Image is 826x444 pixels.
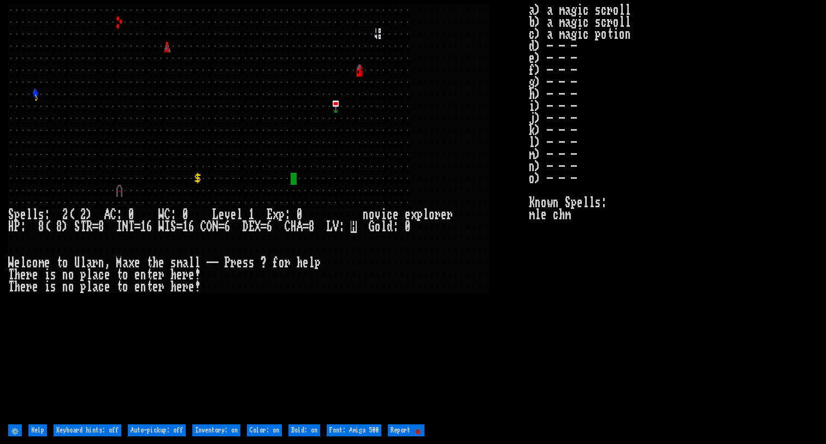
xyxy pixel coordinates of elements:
[140,221,146,233] div: 1
[44,281,50,293] div: i
[146,221,152,233] div: 6
[393,221,399,233] div: :
[56,221,62,233] div: 8
[303,221,309,233] div: =
[134,257,140,269] div: e
[14,269,20,281] div: h
[134,221,140,233] div: =
[158,221,164,233] div: W
[128,257,134,269] div: x
[231,209,237,221] div: e
[387,221,393,233] div: d
[140,281,146,293] div: n
[122,281,128,293] div: o
[158,281,164,293] div: r
[152,269,158,281] div: e
[447,209,453,221] div: r
[62,209,68,221] div: 2
[249,209,255,221] div: 1
[92,257,98,269] div: r
[219,209,225,221] div: e
[237,257,243,269] div: e
[237,209,243,221] div: l
[128,424,186,436] input: Auto-pickup: off
[247,424,282,436] input: Color: on
[388,424,424,436] input: Report 🐞
[74,257,80,269] div: U
[279,257,285,269] div: o
[225,257,231,269] div: P
[50,269,56,281] div: s
[68,281,74,293] div: o
[297,209,303,221] div: 0
[26,281,32,293] div: r
[188,281,194,293] div: e
[351,221,357,233] mark: H
[164,221,170,233] div: I
[206,257,213,269] div: -
[80,257,86,269] div: l
[529,4,818,422] stats: a) a magic scroll b) a magic scroll c) a magic potion d) - - - e) - - - f) - - - g) - - - h) - - ...
[26,269,32,281] div: r
[393,209,399,221] div: e
[32,281,38,293] div: e
[80,281,86,293] div: p
[194,281,200,293] div: !
[98,281,104,293] div: c
[20,209,26,221] div: e
[68,209,74,221] div: (
[375,209,381,221] div: v
[122,269,128,281] div: o
[80,269,86,281] div: p
[14,209,20,221] div: p
[219,221,225,233] div: =
[116,269,122,281] div: t
[116,281,122,293] div: t
[405,221,411,233] div: 0
[62,269,68,281] div: n
[116,209,122,221] div: :
[327,221,333,233] div: L
[62,221,68,233] div: )
[309,221,315,233] div: 8
[152,257,158,269] div: h
[249,257,255,269] div: s
[164,209,170,221] div: C
[243,221,249,233] div: D
[249,221,255,233] div: E
[98,269,104,281] div: c
[38,209,44,221] div: s
[86,269,92,281] div: l
[333,221,339,233] div: V
[38,257,44,269] div: m
[381,221,387,233] div: l
[182,221,188,233] div: 1
[170,269,176,281] div: h
[134,281,140,293] div: e
[86,209,92,221] div: )
[122,257,128,269] div: a
[32,269,38,281] div: e
[225,209,231,221] div: v
[327,424,381,436] input: Font: Amiga 500
[14,221,20,233] div: P
[86,281,92,293] div: l
[20,269,26,281] div: e
[158,209,164,221] div: W
[176,221,182,233] div: =
[62,257,68,269] div: o
[56,257,62,269] div: t
[285,221,291,233] div: C
[32,209,38,221] div: l
[116,221,122,233] div: I
[231,257,237,269] div: r
[255,221,261,233] div: X
[182,209,188,221] div: 0
[423,209,429,221] div: l
[44,257,50,269] div: e
[206,221,213,233] div: O
[8,221,14,233] div: H
[387,209,393,221] div: c
[176,281,182,293] div: e
[146,281,152,293] div: t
